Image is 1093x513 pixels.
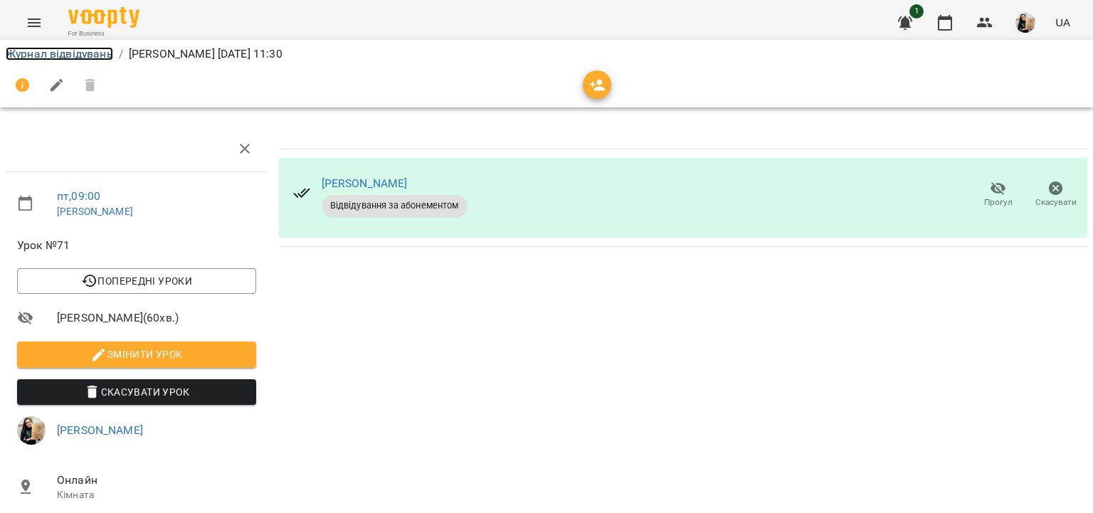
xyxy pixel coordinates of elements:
[1035,196,1077,208] span: Скасувати
[17,342,256,367] button: Змінити урок
[984,196,1013,208] span: Прогул
[57,310,256,327] span: [PERSON_NAME] ( 60 хв. )
[57,189,100,203] a: пт , 09:00
[57,423,143,437] a: [PERSON_NAME]
[68,29,139,38] span: For Business
[909,4,924,18] span: 1
[17,416,46,445] img: e5f873b026a3950b3a8d4ef01e3c1baa.jpeg
[119,46,123,63] li: /
[1055,15,1070,30] span: UA
[1050,9,1076,36] button: UA
[28,346,245,363] span: Змінити урок
[57,206,133,217] a: [PERSON_NAME]
[1015,13,1035,33] img: e5f873b026a3950b3a8d4ef01e3c1baa.jpeg
[17,268,256,294] button: Попередні уроки
[57,488,256,502] p: Кімната
[1027,175,1084,215] button: Скасувати
[68,7,139,28] img: Voopty Logo
[17,6,51,40] button: Menu
[322,176,408,190] a: [PERSON_NAME]
[28,384,245,401] span: Скасувати Урок
[6,47,113,60] a: Журнал відвідувань
[57,472,256,489] span: Онлайн
[969,175,1027,215] button: Прогул
[17,237,256,254] span: Урок №71
[17,379,256,405] button: Скасувати Урок
[28,273,245,290] span: Попередні уроки
[6,46,1087,63] nav: breadcrumb
[129,46,283,63] p: [PERSON_NAME] [DATE] 11:30
[322,199,468,212] span: Відвідування за абонементом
